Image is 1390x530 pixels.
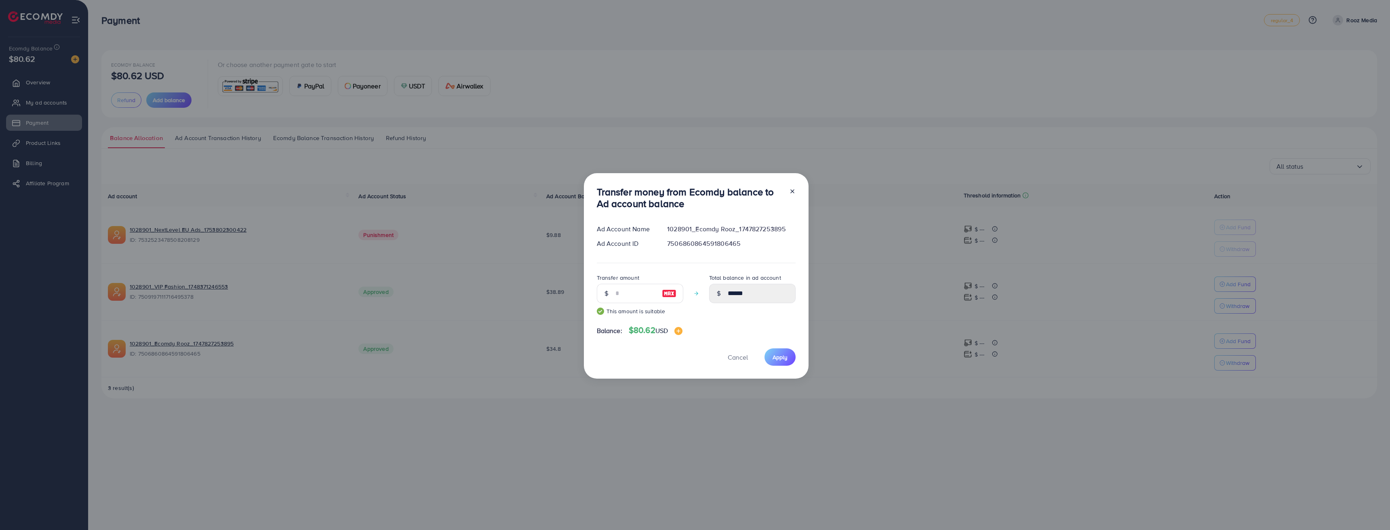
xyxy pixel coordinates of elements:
[1356,494,1384,524] iframe: Chat
[597,307,683,315] small: This amount is suitable
[662,289,676,298] img: image
[728,353,748,362] span: Cancel
[597,274,639,282] label: Transfer amount
[764,348,796,366] button: Apply
[597,326,622,335] span: Balance:
[655,326,668,335] span: USD
[590,239,661,248] div: Ad Account ID
[590,224,661,234] div: Ad Account Name
[718,348,758,366] button: Cancel
[661,224,802,234] div: 1028901_Ecomdy Rooz_1747827253895
[709,274,781,282] label: Total balance in ad account
[661,239,802,248] div: 7506860864591806465
[773,353,788,361] span: Apply
[597,308,604,315] img: guide
[597,186,783,209] h3: Transfer money from Ecomdy balance to Ad account balance
[629,325,682,335] h4: $80.62
[674,327,682,335] img: image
